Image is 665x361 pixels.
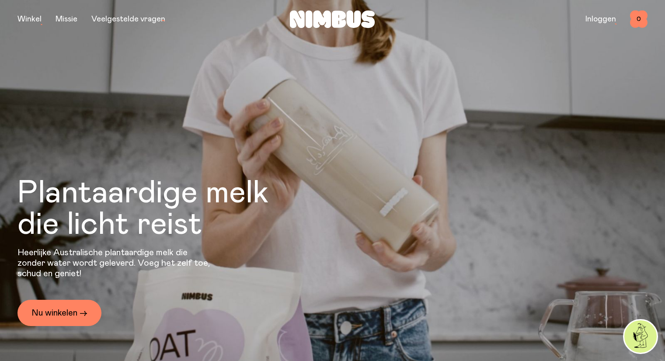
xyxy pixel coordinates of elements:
[91,15,165,23] a: Veelgestelde vragen
[31,309,87,317] font: Nu winkelen →
[585,15,616,23] a: Inloggen
[56,15,77,23] a: Missie
[630,10,648,28] button: 0
[17,177,269,240] font: Plantaardige melk die licht reist
[624,320,657,353] img: tussenpersoon
[637,16,641,22] font: 0
[17,300,101,326] a: Nu winkelen →
[17,248,210,278] font: Heerlijke Australische plantaardige melk die zonder water wordt geleverd. Voeg het zelf toe, schu...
